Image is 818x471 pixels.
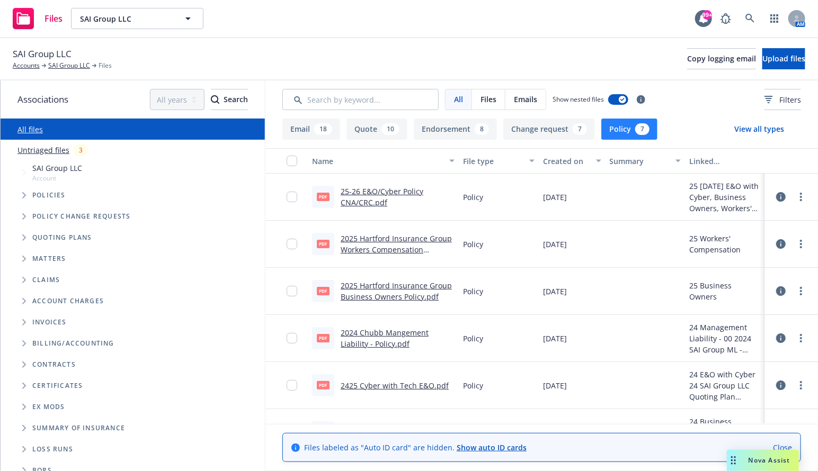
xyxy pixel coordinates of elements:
[45,14,63,23] span: Files
[414,119,497,140] button: Endorsement
[543,380,567,391] span: [DATE]
[503,119,595,140] button: Change request
[514,94,537,105] span: Emails
[703,10,712,20] div: 99+
[795,285,807,297] a: more
[80,13,172,24] span: SAI Group LLC
[71,8,203,29] button: SAI Group LLC
[13,61,40,70] a: Accounts
[764,89,801,110] button: Filters
[32,446,73,452] span: Loss Runs
[48,61,90,70] a: SAI Group LLC
[346,119,407,140] button: Quote
[543,156,590,167] div: Created on
[635,123,650,135] div: 7
[312,156,443,167] div: Name
[689,233,761,255] div: 25 Workers' Compensation
[304,442,527,453] span: Files labeled as "Auto ID card" are hidden.
[287,380,297,391] input: Toggle Row Selected
[543,286,567,297] span: [DATE]
[773,442,792,453] a: Close
[689,156,761,167] div: Linked associations
[463,192,483,203] span: Policy
[32,319,67,325] span: Invoices
[211,89,248,110] div: Search
[8,4,67,33] a: Files
[32,277,60,283] span: Claims
[287,156,297,166] input: Select all
[795,379,807,392] a: more
[727,450,799,471] button: Nova Assist
[32,340,114,347] span: Billing/Accounting
[764,94,801,105] span: Filters
[717,119,801,140] button: View all types
[610,156,670,167] div: Summary
[687,53,756,64] span: Copy logging email
[32,234,92,241] span: Quoting plans
[341,381,449,391] a: 2425 Cyber with Tech E&O.pdf
[317,381,330,389] span: pdf
[99,61,112,70] span: Files
[601,119,657,140] button: Policy
[764,8,785,29] a: Switch app
[687,48,756,69] button: Copy logging email
[795,191,807,203] a: more
[463,286,483,297] span: Policy
[543,333,567,344] span: [DATE]
[740,8,761,29] a: Search
[762,48,805,69] button: Upload files
[32,174,82,183] span: Account
[481,94,496,105] span: Files
[553,95,604,104] span: Show nested files
[457,442,527,452] a: Show auto ID cards
[17,124,43,134] a: All files
[341,422,446,443] a: 24-25 Business Owners Policy [GEOGRAPHIC_DATA] .pdf
[381,123,399,135] div: 10
[573,123,587,135] div: 7
[211,95,219,104] svg: Search
[317,240,330,248] span: pdf
[317,287,330,295] span: pdf
[308,148,459,174] button: Name
[282,119,340,140] button: Email
[287,286,297,296] input: Toggle Row Selected
[689,380,761,402] div: 24 SAI Group LLC Quoting Plan ([DATE])
[74,144,88,156] div: 3
[13,47,72,61] span: SAI Group LLC
[795,332,807,345] a: more
[463,156,523,167] div: File type
[543,192,567,203] span: [DATE]
[606,148,686,174] button: Summary
[715,8,736,29] a: Report a Bug
[463,239,483,250] span: Policy
[689,369,761,380] div: 24 E&O with Cyber
[689,322,761,355] div: 24 Management Liability - 00 2024 SAI Group ML - [PERSON_NAME]
[779,94,801,105] span: Filters
[317,334,330,342] span: pdf
[282,89,439,110] input: Search by keyword...
[475,123,489,135] div: 8
[287,333,297,343] input: Toggle Row Selected
[539,148,606,174] button: Created on
[1,160,265,333] div: Tree Example
[341,233,452,266] a: 2025 Hartford Insurance Group Workers Compensation Policy.pdf
[749,456,790,465] span: Nova Assist
[32,383,83,389] span: Certificates
[32,256,66,262] span: Matters
[287,239,297,249] input: Toggle Row Selected
[463,333,483,344] span: Policy
[32,162,82,174] span: SAI Group LLC
[689,416,761,438] div: 24 Business Owners
[32,404,65,410] span: Ex Mods
[32,361,76,368] span: Contracts
[689,180,761,214] div: 25 [DATE] E&O with Cyber, Business Owners, Workers' Compensation Renewal
[463,380,483,391] span: Policy
[32,298,104,304] span: Account charges
[32,213,130,220] span: Policy change requests
[32,192,66,198] span: Policies
[341,280,452,302] a: 2025 Hartford Insurance Group Business Owners Policy.pdf
[459,148,539,174] button: File type
[317,193,330,201] span: pdf
[543,239,567,250] span: [DATE]
[341,328,429,349] a: 2024 Chubb Mangement Liability - Policy.pdf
